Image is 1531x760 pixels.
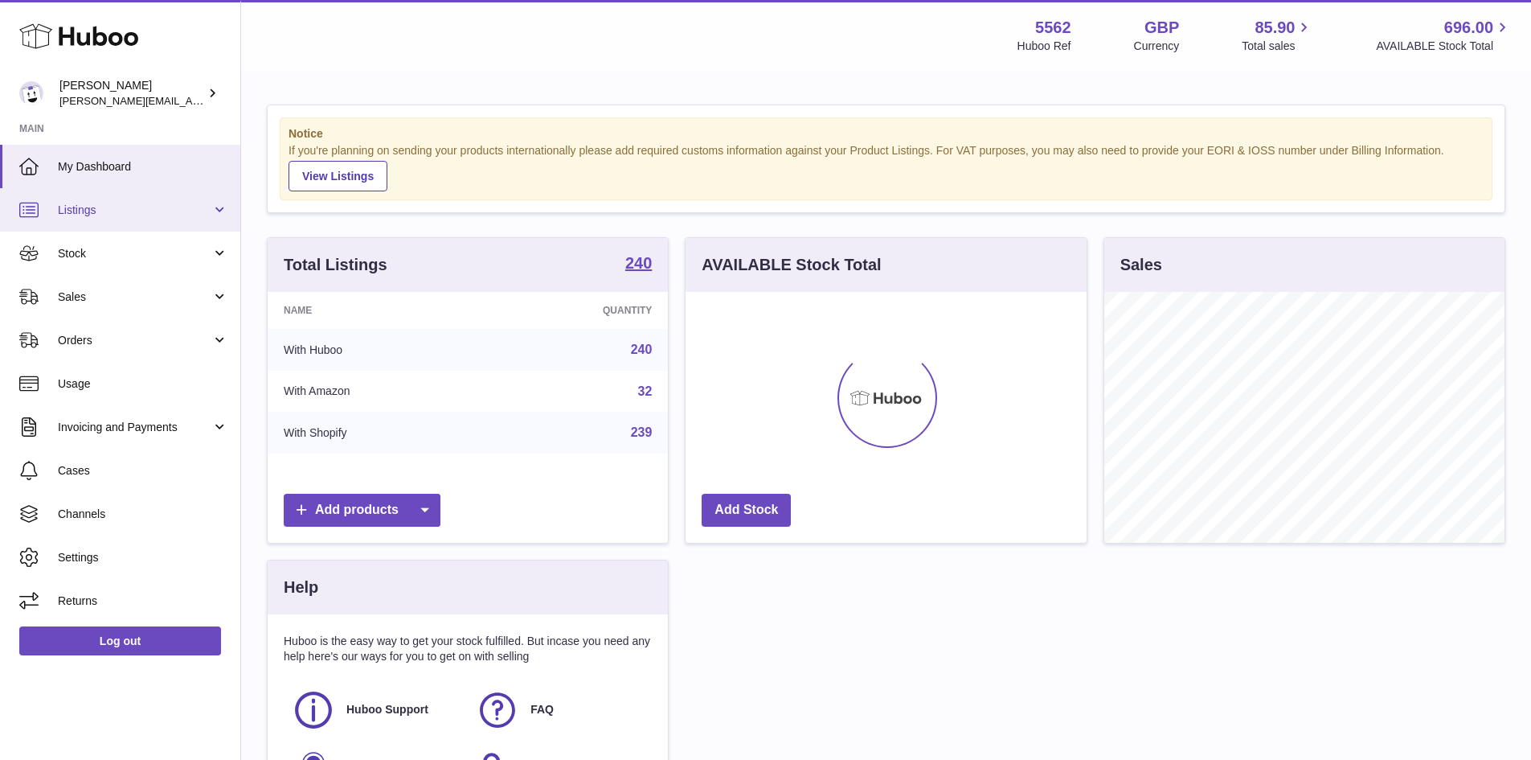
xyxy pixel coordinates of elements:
a: 240 [625,255,652,274]
span: Invoicing and Payments [58,420,211,435]
td: With Huboo [268,329,487,371]
td: With Shopify [268,412,487,454]
div: Currency [1134,39,1180,54]
span: AVAILABLE Stock Total [1376,39,1512,54]
a: 696.00 AVAILABLE Stock Total [1376,17,1512,54]
td: With Amazon [268,371,487,413]
span: Listings [58,203,211,218]
a: Add products [284,494,440,527]
a: FAQ [476,688,644,732]
div: If you're planning on sending your products internationally please add required customs informati... [289,143,1484,191]
span: Usage [58,376,228,392]
a: Add Stock [702,494,791,527]
a: View Listings [289,161,387,191]
span: 85.90 [1255,17,1295,39]
strong: Notice [289,126,1484,142]
span: Orders [58,333,211,348]
span: Cases [58,463,228,479]
div: [PERSON_NAME] [59,78,204,109]
span: Sales [58,290,211,305]
span: [PERSON_NAME][EMAIL_ADDRESS][DOMAIN_NAME] [59,94,322,107]
strong: GBP [1144,17,1179,39]
a: 239 [631,425,653,439]
span: Total sales [1242,39,1313,54]
img: ketan@vasanticosmetics.com [19,81,43,105]
h3: Total Listings [284,254,387,276]
span: 696.00 [1444,17,1493,39]
span: Huboo Support [346,702,428,717]
th: Quantity [487,292,669,329]
a: 240 [631,343,653,356]
span: My Dashboard [58,159,228,175]
span: Stock [58,246,211,261]
a: 32 [638,384,653,398]
span: Channels [58,507,228,522]
p: Huboo is the easy way to get your stock fulfilled. But incase you need any help here's our ways f... [284,634,652,664]
span: Returns [58,594,228,609]
span: FAQ [530,702,554,717]
a: Huboo Support [292,688,460,732]
strong: 5562 [1035,17,1071,39]
h3: AVAILABLE Stock Total [702,254,881,276]
h3: Help [284,577,318,598]
span: Settings [58,550,228,565]
a: 85.90 Total sales [1242,17,1313,54]
strong: 240 [625,255,652,271]
th: Name [268,292,487,329]
h3: Sales [1120,254,1162,276]
a: Log out [19,626,221,655]
div: Huboo Ref [1017,39,1071,54]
